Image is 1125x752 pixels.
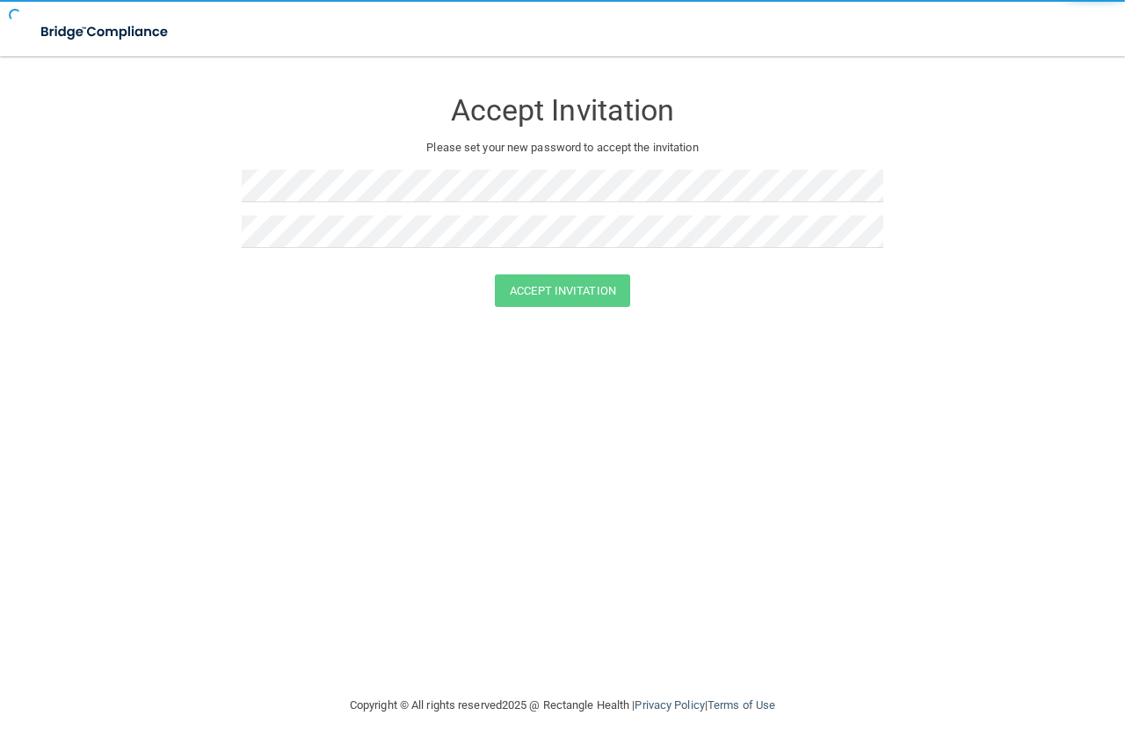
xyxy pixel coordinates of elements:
[242,677,883,734] div: Copyright © All rights reserved 2025 @ Rectangle Health | |
[708,698,775,712] a: Terms of Use
[255,137,870,158] p: Please set your new password to accept the invitation
[635,698,704,712] a: Privacy Policy
[495,274,630,307] button: Accept Invitation
[242,94,883,127] h3: Accept Invitation
[26,14,185,50] img: bridge_compliance_login_screen.278c3ca4.svg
